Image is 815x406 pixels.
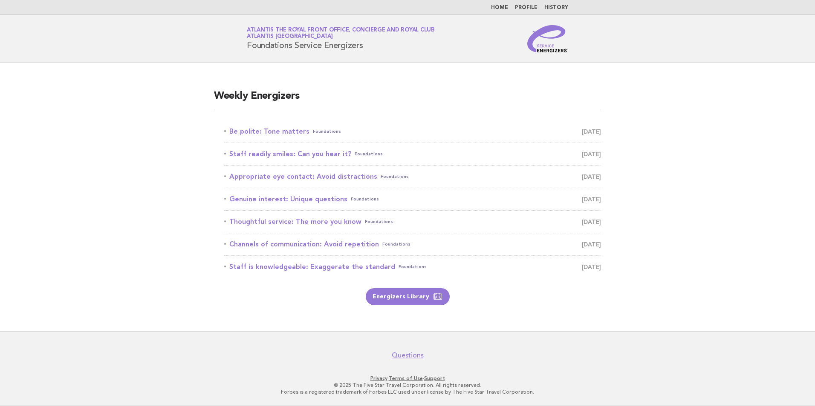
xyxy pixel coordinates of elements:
[582,238,601,250] span: [DATE]
[544,5,568,10] a: History
[351,193,379,205] span: Foundations
[247,28,435,50] h1: Foundations Service Energizers
[389,375,423,381] a: Terms of Use
[313,126,341,137] span: Foundations
[582,216,601,228] span: [DATE]
[515,5,538,10] a: Profile
[527,25,568,52] img: Service Energizers
[582,261,601,273] span: [DATE]
[224,238,601,250] a: Channels of communication: Avoid repetitionFoundations [DATE]
[365,216,393,228] span: Foundations
[224,193,601,205] a: Genuine interest: Unique questionsFoundations [DATE]
[424,375,445,381] a: Support
[224,216,601,228] a: Thoughtful service: The more you knowFoundations [DATE]
[147,389,668,395] p: Forbes is a registered trademark of Forbes LLC used under license by The Five Star Travel Corpora...
[370,375,387,381] a: Privacy
[382,238,410,250] span: Foundations
[355,148,383,160] span: Foundations
[147,382,668,389] p: © 2025 The Five Star Travel Corporation. All rights reserved.
[399,261,427,273] span: Foundations
[224,171,601,183] a: Appropriate eye contact: Avoid distractionsFoundations [DATE]
[582,148,601,160] span: [DATE]
[224,261,601,273] a: Staff is knowledgeable: Exaggerate the standardFoundations [DATE]
[147,375,668,382] p: · ·
[582,126,601,137] span: [DATE]
[582,193,601,205] span: [DATE]
[392,351,424,360] a: Questions
[247,27,435,39] a: Atlantis The Royal Front Office, Concierge and Royal ClubAtlantis [GEOGRAPHIC_DATA]
[247,34,333,40] span: Atlantis [GEOGRAPHIC_DATA]
[224,126,601,137] a: Be polite: Tone mattersFoundations [DATE]
[491,5,508,10] a: Home
[582,171,601,183] span: [DATE]
[224,148,601,160] a: Staff readily smiles: Can you hear it?Foundations [DATE]
[366,288,450,305] a: Energizers Library
[214,89,601,110] h2: Weekly Energizers
[381,171,409,183] span: Foundations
